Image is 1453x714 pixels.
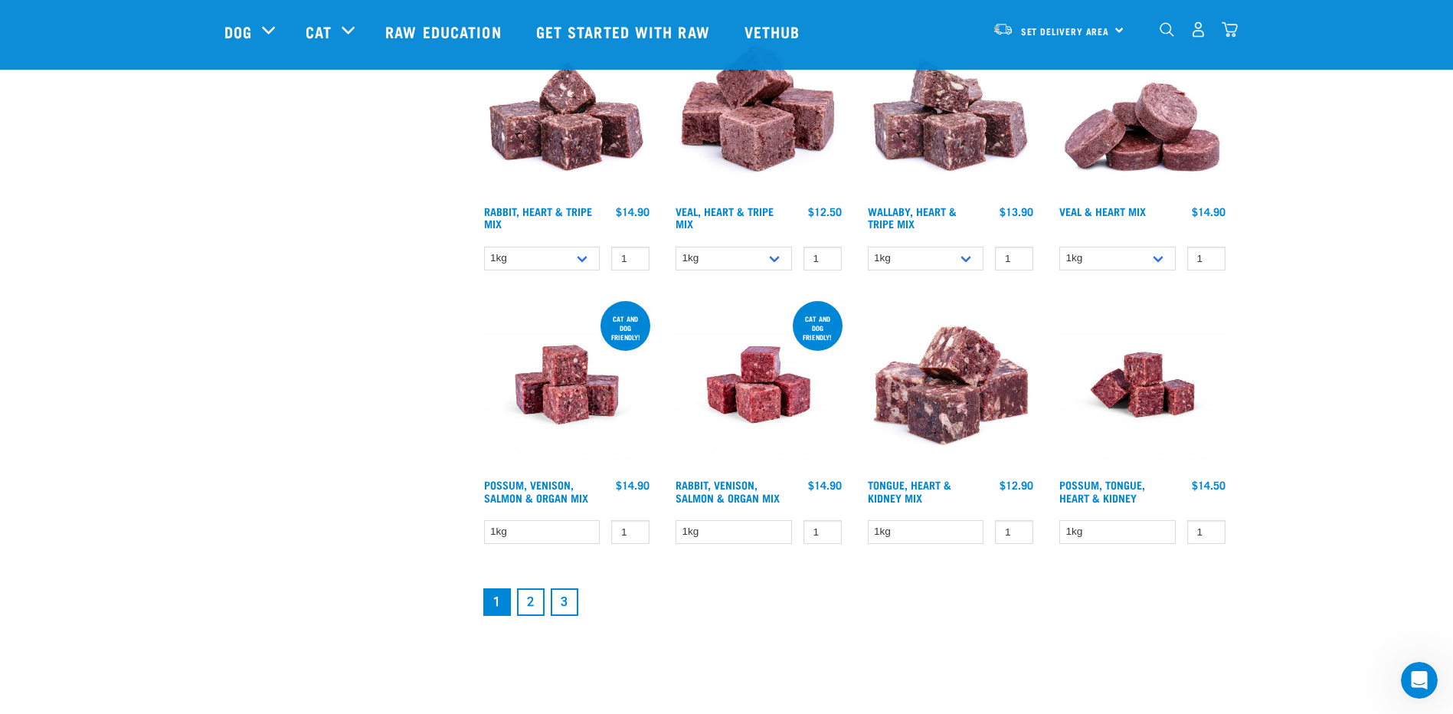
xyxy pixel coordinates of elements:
img: 1152 Veal Heart Medallions 01 [1055,25,1229,198]
a: Goto page 2 [517,588,545,616]
input: 1 [995,247,1033,270]
div: $14.90 [616,205,650,218]
div: $13.90 [1000,205,1033,218]
a: Wallaby, Heart & Tripe Mix [868,208,957,226]
img: Rabbit Venison Salmon Organ 1688 [672,298,846,472]
div: Cat and dog friendly! [793,307,843,349]
a: Possum, Venison, Salmon & Organ Mix [484,482,588,499]
a: Veal & Heart Mix [1059,208,1146,214]
div: $14.90 [1192,205,1226,218]
nav: pagination [480,585,1229,619]
img: Cubes [672,25,846,198]
img: 1167 Tongue Heart Kidney Mix 01 [864,298,1038,472]
img: 1175 Rabbit Heart Tripe Mix 01 [480,25,654,198]
img: 1174 Wallaby Heart Tripe Mix 01 [864,25,1038,198]
a: Veal, Heart & Tripe Mix [676,208,774,226]
img: user.png [1190,21,1206,38]
a: Raw Education [370,1,520,62]
input: 1 [803,520,842,544]
input: 1 [803,247,842,270]
input: 1 [1187,520,1226,544]
div: $12.90 [1000,479,1033,491]
div: $14.90 [808,479,842,491]
a: Tongue, Heart & Kidney Mix [868,482,951,499]
a: Cat [306,20,332,43]
a: Rabbit, Heart & Tripe Mix [484,208,592,226]
div: $12.50 [808,205,842,218]
iframe: Intercom live chat [1401,662,1438,699]
a: Goto page 3 [551,588,578,616]
input: 1 [995,520,1033,544]
img: home-icon@2x.png [1222,21,1238,38]
span: Set Delivery Area [1021,28,1110,34]
div: $14.50 [1192,479,1226,491]
a: Page 1 [483,588,511,616]
img: Possum Venison Salmon Organ 1626 [480,298,654,472]
img: van-moving.png [993,22,1013,36]
input: 1 [611,520,650,544]
a: Vethub [729,1,820,62]
img: Possum Tongue Heart Kidney 1682 [1055,298,1229,472]
img: home-icon-1@2x.png [1160,22,1174,37]
div: cat and dog friendly! [601,307,650,349]
input: 1 [611,247,650,270]
a: Possum, Tongue, Heart & Kidney [1059,482,1145,499]
a: Rabbit, Venison, Salmon & Organ Mix [676,482,780,499]
div: $14.90 [616,479,650,491]
a: Dog [224,20,252,43]
a: Get started with Raw [521,1,729,62]
input: 1 [1187,247,1226,270]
